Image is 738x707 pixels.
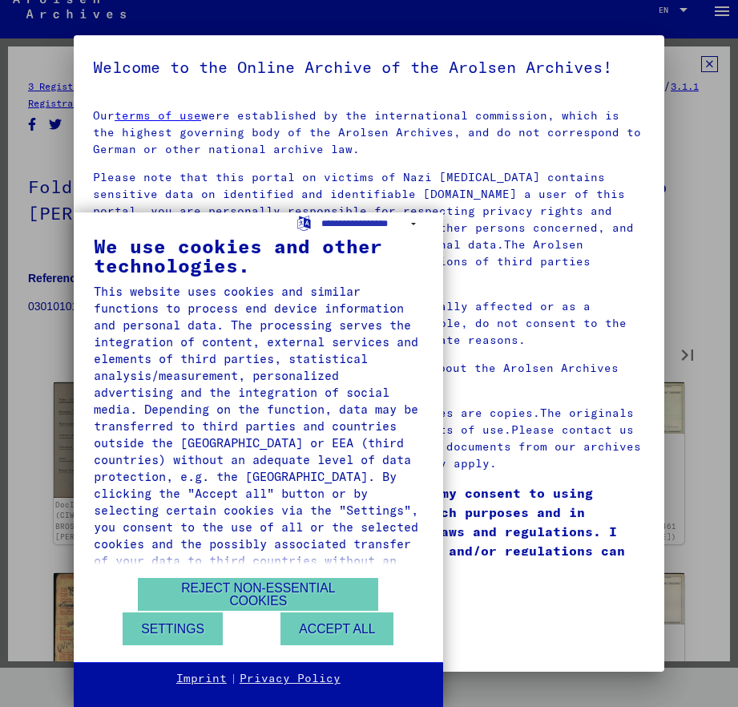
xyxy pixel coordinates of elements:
[123,612,223,645] button: Settings
[240,671,341,687] a: Privacy Policy
[138,578,378,611] button: Reject non-essential cookies
[94,236,423,275] div: We use cookies and other technologies.
[94,283,423,586] div: This website uses cookies and similar functions to process end device information and personal da...
[176,671,227,687] a: Imprint
[280,612,393,645] button: Accept all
